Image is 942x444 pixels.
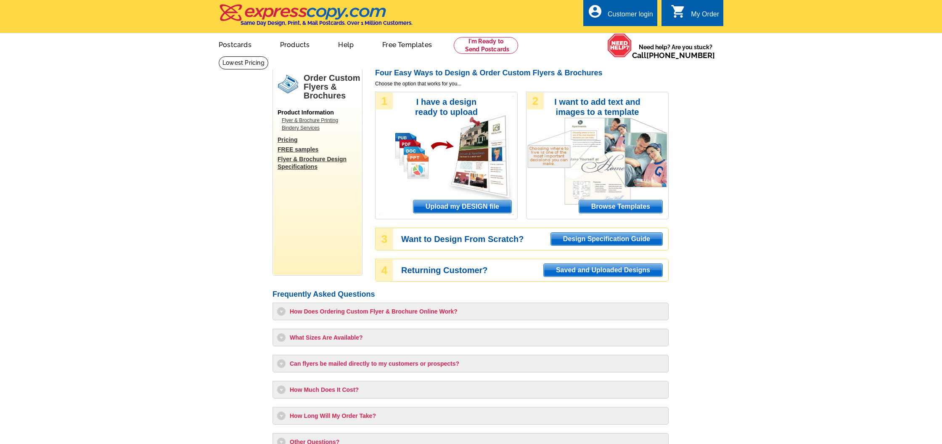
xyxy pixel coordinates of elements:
a: [PHONE_NUMBER] [646,51,715,60]
span: Browse Templates [579,200,662,213]
a: account_circle Customer login [587,9,653,20]
a: FREE samples [278,146,362,153]
h3: I want to add text and images to a template [554,97,640,117]
h3: Returning Customer? [401,266,668,274]
h3: I have a design ready to upload [403,97,490,117]
span: Call [632,51,715,60]
h4: Same Day Design, Print, & Mail Postcards. Over 1 Million Customers. [241,20,413,26]
a: Flyer & Brochure Design Specifications [278,155,362,170]
a: Free Templates [369,34,445,54]
span: Upload my DESIGN file [413,200,511,213]
div: 2 [527,93,544,109]
img: flyers.png [278,74,299,95]
a: Products [267,34,323,54]
a: Upload my DESIGN file [413,200,512,213]
a: Flyer & Brochure Printing [282,117,357,124]
a: Help [325,34,367,54]
div: 1 [376,93,393,109]
i: shopping_cart [671,4,686,19]
a: Pricing [278,136,362,144]
h3: How Much Does It Cost? [277,386,664,394]
span: Product Information [278,109,334,116]
h3: What Sizes Are Available? [277,333,664,342]
a: Same Day Design, Print, & Mail Postcards. Over 1 Million Customers. [219,10,413,26]
a: Bindery Services [282,124,357,132]
h3: Want to Design From Scratch? [401,235,668,243]
h3: Can flyers be mailed directly to my customers or prospects? [277,359,664,368]
div: My Order [691,11,719,22]
a: Saved and Uploaded Designs [543,263,663,277]
h2: Frequently Asked Questions [273,290,669,299]
h3: How Long Will My Order Take? [277,412,664,420]
i: account_circle [587,4,603,19]
a: Postcards [205,34,265,54]
div: Customer login [608,11,653,22]
span: Design Specification Guide [551,233,662,245]
a: shopping_cart My Order [671,9,719,20]
span: Choose the option that works for you... [375,80,669,88]
h1: Order Custom Flyers & Brochures [304,74,362,100]
span: Need help? Are you stuck? [632,43,719,60]
a: Browse Templates [579,200,663,213]
img: help [607,33,632,58]
h3: How Does Ordering Custom Flyer & Brochure Online Work? [277,307,664,316]
h2: Four Easy Ways to Design & Order Custom Flyers & Brochures [375,69,669,78]
span: Saved and Uploaded Designs [544,264,662,277]
a: Design Specification Guide [550,232,663,246]
div: 3 [376,229,393,250]
div: 4 [376,260,393,281]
